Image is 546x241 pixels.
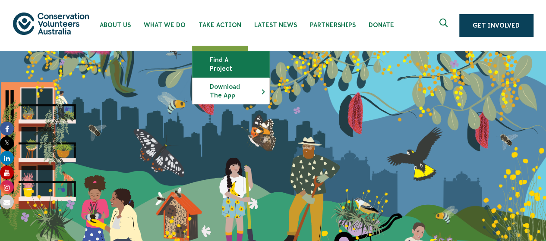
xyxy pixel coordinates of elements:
span: Latest News [254,22,297,28]
span: Partnerships [310,22,356,28]
a: Download the app [193,78,269,104]
span: Take Action [199,22,241,28]
a: Get Involved [459,14,533,37]
a: Find a project [193,51,269,77]
li: Download the app [192,78,270,104]
span: Expand search box [439,19,450,32]
span: About Us [100,22,131,28]
span: What We Do [144,22,186,28]
button: Expand search box Close search box [434,15,455,36]
img: logo.svg [13,13,89,34]
span: Donate [369,22,394,28]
